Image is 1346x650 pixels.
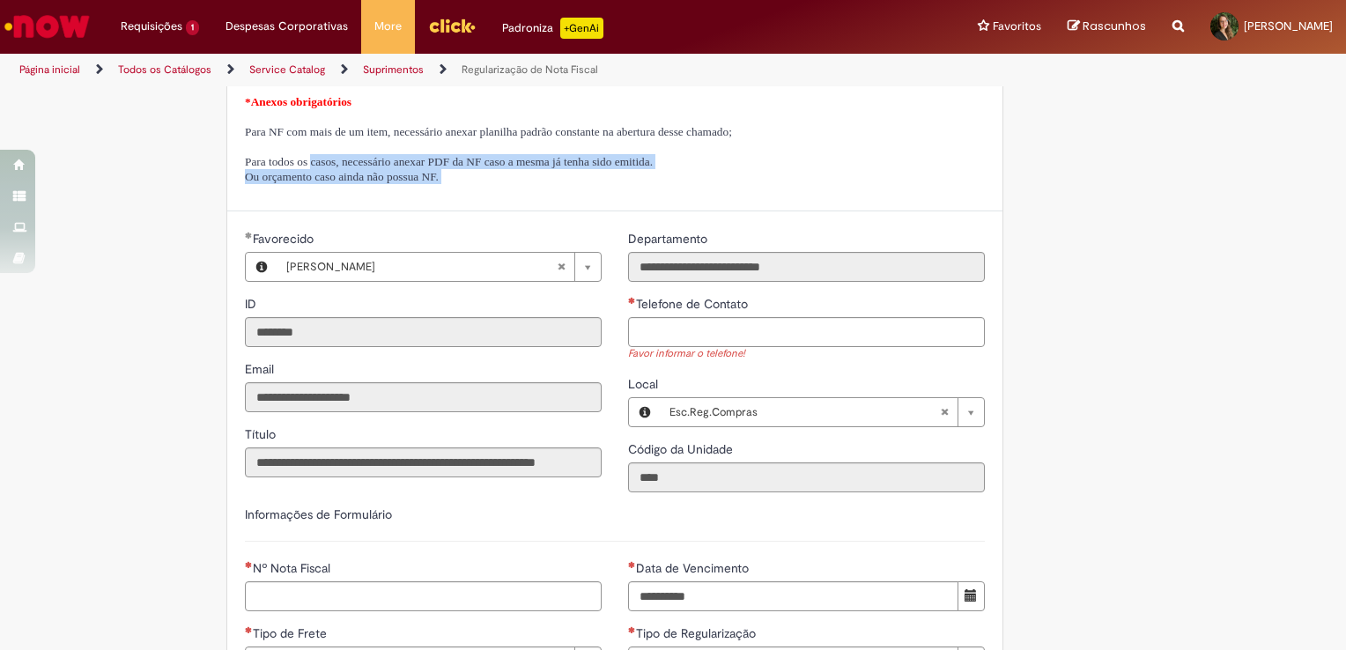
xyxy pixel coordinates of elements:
[245,425,279,443] label: Somente leitura - Título
[636,625,759,641] span: Tipo de Regularização
[636,296,751,312] span: Telefone de Contato
[502,18,603,39] div: Padroniza
[560,18,603,39] p: +GenAi
[628,561,636,568] span: Necessários
[245,170,439,183] span: Ou orçamento caso ainda não possua NF.
[636,560,752,576] span: Data de Vencimento
[253,231,317,247] span: Necessários - Favorecido
[245,125,732,138] span: Para NF com mais de um item, necessário anexar planilha padrão constante na abertura desse chamado;
[245,426,279,442] span: Somente leitura - Título
[628,376,662,392] span: Local
[628,626,636,633] span: Necessários
[13,54,884,86] ul: Trilhas de página
[628,441,736,457] span: Somente leitura - Código da Unidade
[628,317,985,347] input: Telefone de Contato
[548,253,574,281] abbr: Limpar campo Favorecido
[363,63,424,77] a: Suprimentos
[249,63,325,77] a: Service Catalog
[245,382,602,412] input: Email
[669,398,940,426] span: Esc.Reg.Compras
[628,231,711,247] span: Somente leitura - Departamento
[246,253,277,281] button: Favorecido, Visualizar este registro Esther Eles
[245,561,253,568] span: Necessários
[628,297,636,304] span: Necessários
[245,95,351,108] span: *Anexos obrigatórios
[286,253,557,281] span: [PERSON_NAME]
[245,295,260,313] label: Somente leitura - ID
[1083,18,1146,34] span: Rascunhos
[628,252,985,282] input: Departamento
[245,581,602,611] input: Nº Nota Fiscal
[245,626,253,633] span: Necessários
[277,253,601,281] a: [PERSON_NAME]Limpar campo Favorecido
[245,317,602,347] input: ID
[661,398,984,426] a: Esc.Reg.ComprasLimpar campo Local
[2,9,92,44] img: ServiceNow
[628,440,736,458] label: Somente leitura - Código da Unidade
[958,581,985,611] button: Mostrar calendário para Data de Vencimento
[253,560,334,576] span: Nº Nota Fiscal
[628,581,958,611] input: Data de Vencimento
[245,360,277,378] label: Somente leitura - Email
[186,20,199,35] span: 1
[245,296,260,312] span: Somente leitura - ID
[628,347,985,362] div: Favor informar o telefone!
[628,462,985,492] input: Código da Unidade
[245,361,277,377] span: Somente leitura - Email
[245,506,392,522] label: Informações de Formulário
[931,398,958,426] abbr: Limpar campo Local
[245,232,253,239] span: Obrigatório Preenchido
[245,155,653,168] span: Para todos os casos, necessário anexar PDF da NF caso a mesma já tenha sido emitida.
[629,398,661,426] button: Local, Visualizar este registro Esc.Reg.Compras
[245,447,602,477] input: Título
[1244,18,1333,33] span: [PERSON_NAME]
[462,63,598,77] a: Regularização de Nota Fiscal
[374,18,402,35] span: More
[993,18,1041,35] span: Favoritos
[19,63,80,77] a: Página inicial
[1068,18,1146,35] a: Rascunhos
[118,63,211,77] a: Todos os Catálogos
[226,18,348,35] span: Despesas Corporativas
[428,12,476,39] img: click_logo_yellow_360x200.png
[253,625,330,641] span: Tipo de Frete
[628,230,711,247] label: Somente leitura - Departamento
[121,18,182,35] span: Requisições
